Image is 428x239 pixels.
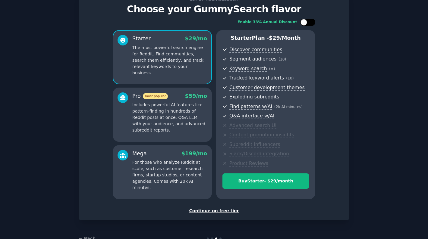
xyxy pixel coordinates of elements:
span: Subreddit influencers [229,141,280,148]
span: $ 59 /mo [185,93,207,99]
span: Segment audiences [229,56,276,62]
span: ( ∞ ) [269,67,275,71]
span: Customer development themes [229,85,305,91]
span: $ 29 /mo [185,36,207,42]
button: BuyStarter- $29/month [222,173,309,189]
span: Keyword search [229,66,267,72]
span: ( 10 ) [279,57,286,61]
div: Starter [132,35,151,42]
span: ( 10 ) [286,76,294,80]
span: Content promotion insights [229,132,294,138]
p: For those who analyze Reddit at scale, such as customer research firms, startup studios, or conte... [132,159,207,191]
span: Slack/Discord integration [229,151,289,157]
div: Buy Starter - $ 29 /month [223,178,309,184]
span: Product Reviews [229,160,268,167]
p: The most powerful search engine for Reddit. Find communities, search them efficiently, and track ... [132,45,207,76]
span: Q&A interface w/AI [229,113,274,119]
span: Exploding subreddits [229,94,279,100]
span: $ 29 /month [269,35,301,41]
p: Includes powerful AI features like pattern-finding in hundreds of Reddit posts at once, Q&A LLM w... [132,102,207,133]
p: Choose your GummySearch flavor [85,4,343,14]
div: Continue on free tier [85,208,343,214]
span: most popular [143,93,168,99]
div: Enable 33% Annual Discount [238,20,297,25]
span: $ 199 /mo [181,151,207,157]
span: Find patterns w/AI [229,104,272,110]
p: Starter Plan - [222,34,309,42]
span: Advanced search UI [229,123,276,129]
div: Mega [132,150,147,157]
span: ( 2k AI minutes ) [274,105,303,109]
span: Tracked keyword alerts [229,75,284,81]
div: Pro [132,92,168,100]
span: Discover communities [229,47,282,53]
